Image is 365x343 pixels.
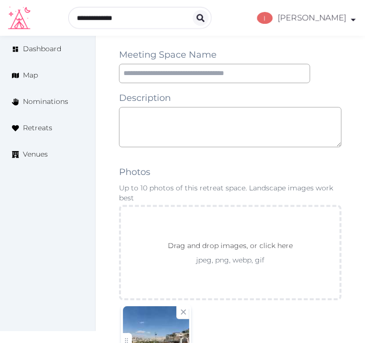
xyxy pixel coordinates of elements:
[23,123,52,133] span: Retreats
[23,44,61,54] span: Dashboard
[160,240,301,255] p: Drag and drop images, or click here
[119,91,171,105] label: Description
[23,149,48,160] span: Venues
[23,70,38,81] span: Map
[249,12,357,24] a: [PERSON_NAME]
[119,165,150,179] label: Photos
[119,48,217,62] label: Meeting Space Name
[23,96,68,107] span: Nominations
[119,183,342,203] p: Up to 10 photos of this retreat space. Landscape images work best
[150,255,311,265] p: jpeg, png, webp, gif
